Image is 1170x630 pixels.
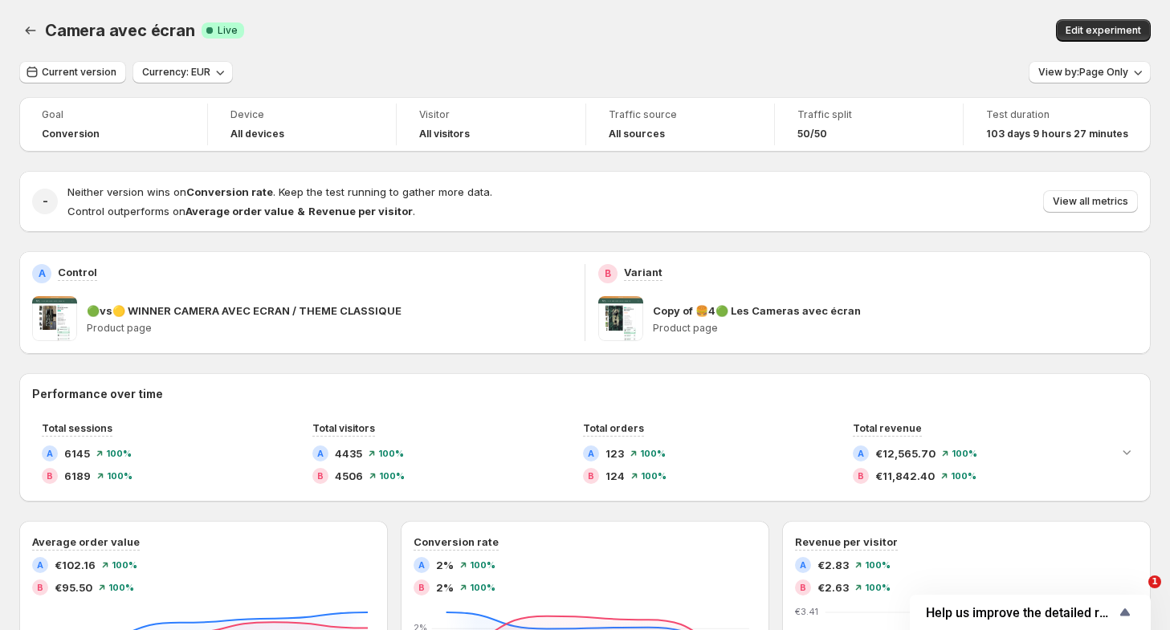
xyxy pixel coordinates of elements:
[42,107,185,142] a: GoalConversion
[795,606,818,617] text: €3.41
[1043,190,1138,213] button: View all metrics
[795,534,898,550] h3: Revenue per visitor
[107,471,132,481] span: 100 %
[1056,19,1151,42] button: Edit experiment
[986,107,1128,142] a: Test duration103 days 9 hours 27 minutes
[67,185,492,198] span: Neither version wins on . Keep the test running to gather more data.
[55,579,92,595] span: €95.50
[19,61,126,83] button: Current version
[875,468,935,484] span: €11,842.40
[436,557,454,573] span: 2%
[186,185,273,198] strong: Conversion rate
[1066,24,1141,37] span: Edit experiment
[308,205,413,217] strong: Revenue per visitor
[335,468,363,484] span: 4506
[640,449,666,458] span: 100 %
[39,267,46,280] h2: A
[317,471,324,481] h2: B
[588,449,594,458] h2: A
[583,422,644,434] span: Total orders
[58,264,97,280] p: Control
[132,61,233,83] button: Currency: EUR
[817,557,849,573] span: €2.83
[379,471,405,481] span: 100 %
[317,449,324,458] h2: A
[419,108,562,121] span: Visitor
[609,128,665,140] h4: All sources
[378,449,404,458] span: 100 %
[108,583,134,592] span: 100 %
[87,303,402,319] p: 🟢vs🟡 WINNER CAMERA AVEC ECRAN / THEME CLASSIQUE
[55,557,96,573] span: €102.16
[865,583,891,592] span: 100 %
[986,108,1128,121] span: Test duration
[470,560,495,570] span: 100 %
[1038,66,1128,79] span: View by: Page Only
[32,534,140,550] h3: Average order value
[43,193,48,209] h2: -
[1053,195,1128,208] span: View all metrics
[875,445,936,461] span: €12,565.70
[185,205,294,217] strong: Average order value
[986,128,1128,140] span: 103 days 9 hours 27 minutes
[853,422,922,434] span: Total revenue
[419,107,562,142] a: VisitorAll visitors
[47,471,53,481] h2: B
[418,583,425,592] h2: B
[858,471,864,481] h2: B
[19,19,42,42] button: Back
[858,449,864,458] h2: A
[142,66,210,79] span: Currency: EUR
[797,128,827,140] span: 50/50
[218,24,238,37] span: Live
[926,605,1115,620] span: Help us improve the detailed report for A/B campaigns
[797,108,940,121] span: Traffic split
[42,422,112,434] span: Total sessions
[624,264,662,280] p: Variant
[588,471,594,481] h2: B
[865,560,891,570] span: 100 %
[64,445,90,461] span: 6145
[605,468,625,484] span: 124
[605,267,611,280] h2: B
[951,471,976,481] span: 100 %
[436,579,454,595] span: 2%
[42,66,116,79] span: Current version
[87,322,572,335] p: Product page
[1115,441,1138,463] button: Expand chart
[106,449,132,458] span: 100 %
[37,560,43,570] h2: A
[67,205,415,217] span: Control outperforms on .
[32,296,77,341] img: 🟢vs🟡 WINNER CAMERA AVEC ECRAN / THEME CLASSIQUE
[42,128,100,140] span: Conversion
[609,108,752,121] span: Traffic source
[797,107,940,142] a: Traffic split50/50
[45,21,195,40] span: Camera avec écran
[800,583,806,592] h2: B
[414,534,499,550] h3: Conversion rate
[418,560,425,570] h2: A
[112,560,137,570] span: 100 %
[1029,61,1151,83] button: View by:Page Only
[312,422,375,434] span: Total visitors
[817,579,849,595] span: €2.63
[32,386,1138,402] h2: Performance over time
[37,583,43,592] h2: B
[641,471,667,481] span: 100 %
[230,108,373,121] span: Device
[42,108,185,121] span: Goal
[609,107,752,142] a: Traffic sourceAll sources
[335,445,362,461] span: 4435
[926,603,1135,622] button: Show survey - Help us improve the detailed report for A/B campaigns
[1148,575,1161,588] span: 1
[470,583,495,592] span: 100 %
[952,449,977,458] span: 100 %
[653,322,1138,335] p: Product page
[230,107,373,142] a: DeviceAll devices
[605,445,624,461] span: 123
[297,205,305,217] strong: &
[800,560,806,570] h2: A
[230,128,284,140] h4: All devices
[47,449,53,458] h2: A
[1115,575,1154,614] iframe: Intercom live chat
